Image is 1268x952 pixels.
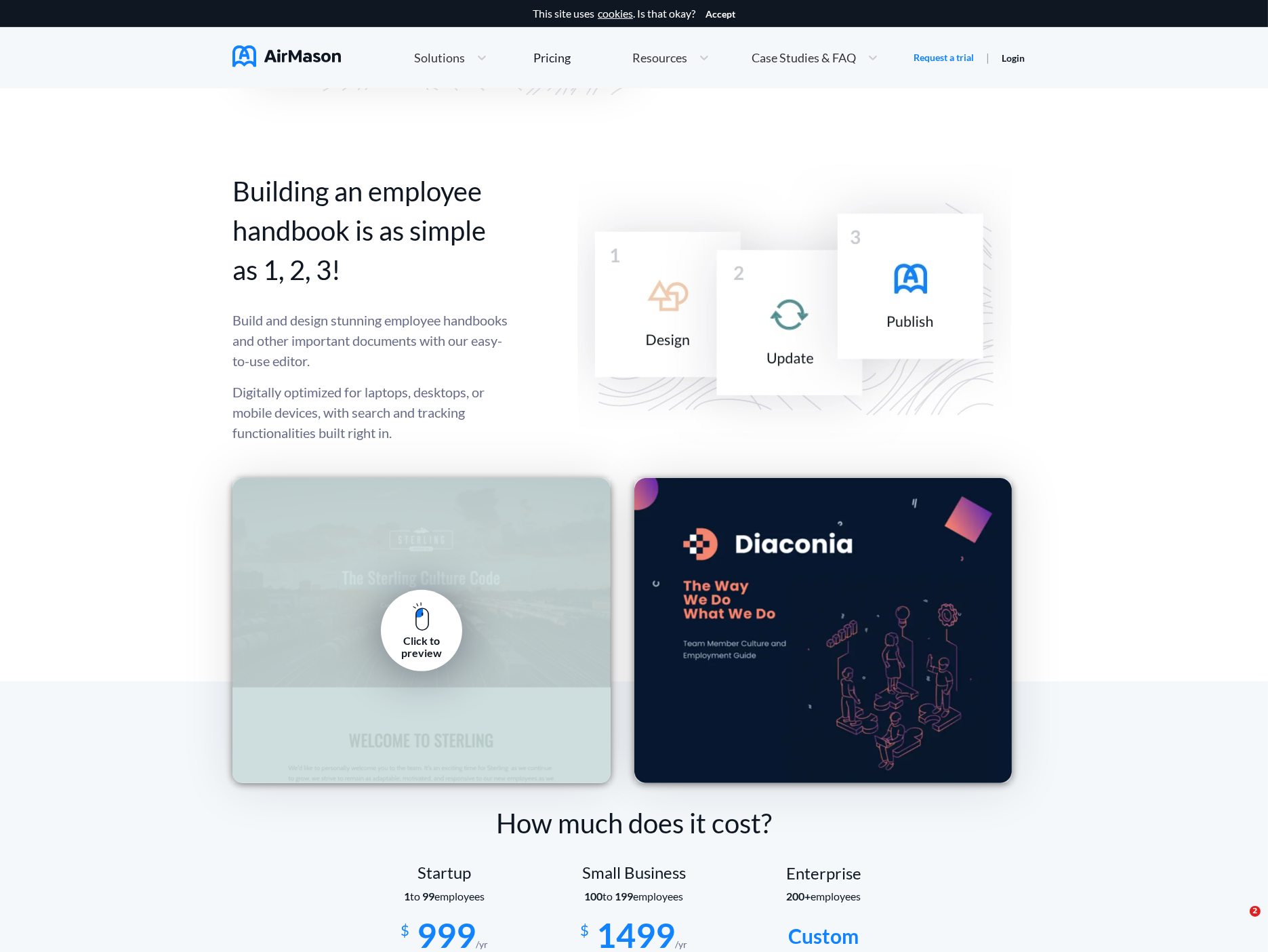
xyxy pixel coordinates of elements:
[381,590,462,671] a: Click to preview
[705,9,735,20] button: Accept cookies
[232,804,1036,843] div: How much does it cost?
[401,916,409,938] span: $
[914,51,974,64] a: Request a trial
[598,7,633,20] a: cookies
[533,52,571,64] div: Pricing
[752,52,856,64] span: Case Studies & FAQ
[350,863,539,882] div: Startup
[786,890,811,903] b: 200+
[476,938,488,950] span: /yr
[1222,906,1254,938] iframe: Intercom live chat
[675,938,687,950] span: /yr
[404,890,434,903] span: to
[391,635,452,660] div: Click to preview
[997,735,1268,902] iframe: Intercom notifications message
[584,890,633,903] span: to
[533,45,571,70] a: Pricing
[584,890,602,903] b: 100
[539,890,729,903] section: employees
[350,890,539,903] section: employees
[729,890,919,903] section: employees
[986,51,989,64] span: |
[1250,906,1261,917] span: 2
[404,890,410,903] b: 1
[413,602,430,631] img: pc mouse
[539,863,729,882] div: Small Business
[615,890,633,903] b: 199
[729,864,919,883] div: Enterprise
[632,52,687,64] span: Resources
[1002,52,1025,64] a: Login
[232,45,341,67] img: AirMason Logo
[414,52,465,64] span: Solutions
[580,916,589,938] span: $
[422,890,434,903] b: 99
[544,163,1036,449] img: Howitworks
[232,310,509,371] p: Build and design stunning employee handbooks and other important documents with our easy-to-use e...
[232,172,509,290] div: Building an employee handbook is as simple as 1, 2, 3!
[232,310,509,443] div: Digitally optimized for laptops, desktops, or mobile devices, with search and tracking functional...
